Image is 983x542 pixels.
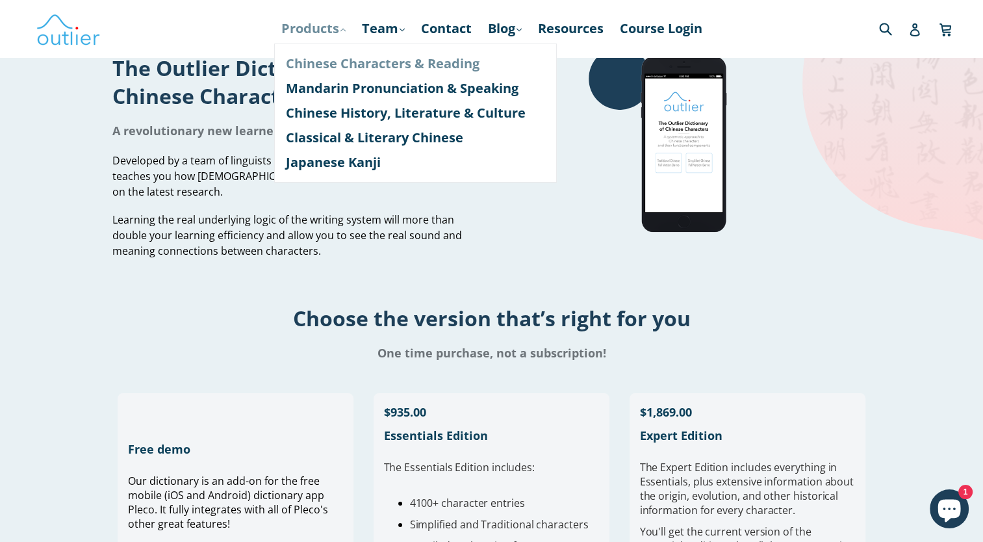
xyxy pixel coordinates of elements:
[128,474,328,531] span: Our dictionary is an add-on for the free mobile (iOS and Android) dictionary app Pleco. It fully ...
[286,125,545,150] a: Classical & Literary Chinese
[286,101,545,125] a: Chinese History, Literature & Culture
[640,460,854,517] span: verything in Essentials, plus extensive information about the origin, evolution, and other histor...
[112,213,462,258] span: Learning the real underlying logic of the writing system will more than double your learning effi...
[128,441,344,457] h1: Free demo
[384,428,600,443] h1: Essentials Edition
[112,54,482,110] h1: The Outlier Dictionary of Chinese Characters
[640,460,780,474] span: The Expert Edition includes e
[384,404,426,420] span: $935.00
[640,428,856,443] h1: Expert Edition
[876,15,912,42] input: Search
[926,489,973,532] inbox-online-store-chat: Shopify online store chat
[410,517,589,532] span: Simplified and Traditional characters
[613,17,709,40] a: Course Login
[355,17,411,40] a: Team
[112,123,482,138] h1: A revolutionary new learners' dictionary for Pleco!
[286,76,545,101] a: Mandarin Pronunciation & Speaking
[286,51,545,76] a: Chinese Characters & Reading
[415,17,478,40] a: Contact
[640,404,692,420] span: $1,869.00
[481,17,528,40] a: Blog
[286,150,545,175] a: Japanese Kanji
[410,496,525,510] span: 4100+ character entries
[112,153,479,199] span: Developed by a team of linguists and expert teachers, our dictionary teaches you how [DEMOGRAPHIC...
[384,460,535,474] span: The Essentials Edition includes:
[36,10,101,47] img: Outlier Linguistics
[275,17,352,40] a: Products
[531,17,610,40] a: Resources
